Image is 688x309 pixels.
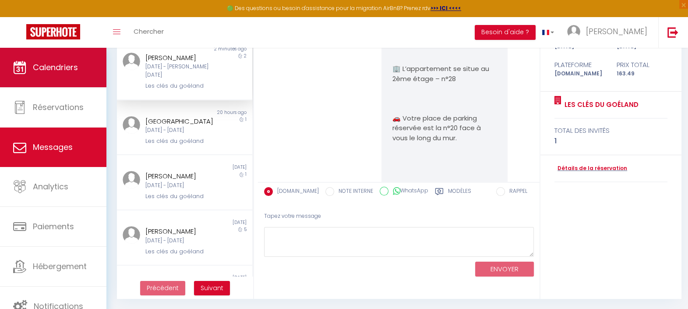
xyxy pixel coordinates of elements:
[554,125,667,136] div: total des invités
[123,116,140,134] img: ...
[611,70,673,78] div: 163.49
[567,25,580,38] img: ...
[448,187,471,198] label: Modèles
[549,70,611,78] div: [DOMAIN_NAME]
[245,171,247,178] span: 1
[145,63,213,79] div: [DATE] - [PERSON_NAME][DATE]
[145,116,213,127] div: [GEOGRAPHIC_DATA]
[123,226,140,244] img: ...
[145,226,213,237] div: [PERSON_NAME]
[667,27,678,38] img: logout
[244,53,247,59] span: 2
[145,181,213,190] div: [DATE] - [DATE]
[145,53,213,63] div: [PERSON_NAME]
[185,164,253,171] div: [DATE]
[264,206,534,227] div: Tapez votre message
[134,27,164,36] span: Chercher
[561,17,658,48] a: ... [PERSON_NAME]
[145,126,213,135] div: [DATE] - [DATE]
[33,261,87,272] span: Hébergement
[430,4,461,12] a: >>> ICI <<<<
[273,187,319,197] label: [DOMAIN_NAME]
[145,247,213,256] div: Les clés du goéland
[334,187,373,197] label: NOTE INTERNE
[475,25,536,40] button: Besoin d'aide ?
[245,116,247,123] span: 1
[33,62,78,73] span: Calendriers
[33,142,73,153] span: Messages
[123,53,140,70] img: ...
[185,109,253,116] div: 20 hours ago
[123,171,140,188] img: ...
[194,281,230,296] button: Next
[145,171,213,181] div: [PERSON_NAME]
[586,26,647,37] span: [PERSON_NAME]
[611,60,673,70] div: Prix total
[185,219,253,226] div: [DATE]
[549,60,611,70] div: Plateforme
[26,24,80,39] img: Super Booking
[244,226,247,233] span: 5
[145,137,213,146] div: Les clés du goéland
[145,237,213,245] div: [DATE] - [DATE]
[475,262,534,277] button: ENVOYER
[145,192,213,201] div: Les clés du goéland
[201,284,223,292] span: Suivant
[33,102,84,113] span: Réservations
[33,221,74,232] span: Paiements
[127,17,170,48] a: Chercher
[388,187,428,196] label: WhatsApp
[185,274,253,281] div: [DATE]
[561,99,639,110] a: Les clés du goéland
[147,284,179,292] span: Précédent
[554,136,667,146] div: 1
[505,187,527,197] label: RAPPEL
[145,82,213,90] div: Les clés du goéland
[554,164,627,173] a: Détails de la réservation
[33,181,68,192] span: Analytics
[140,281,185,296] button: Previous
[185,46,253,53] div: 2 minutes ago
